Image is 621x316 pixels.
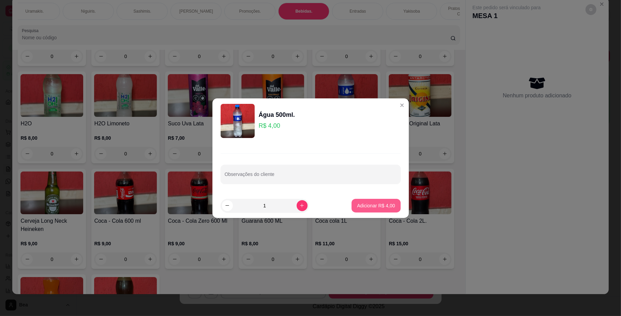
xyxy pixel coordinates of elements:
button: decrease-product-quantity [222,200,233,211]
button: Close [397,100,408,111]
button: increase-product-quantity [297,200,308,211]
div: Água 500ml. [259,110,295,120]
p: Adicionar R$ 4,00 [357,202,395,209]
button: Adicionar R$ 4,00 [352,199,400,212]
img: product-image [221,104,255,138]
p: R$ 4,00 [259,121,295,130]
input: Observações do cliente [225,174,397,180]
